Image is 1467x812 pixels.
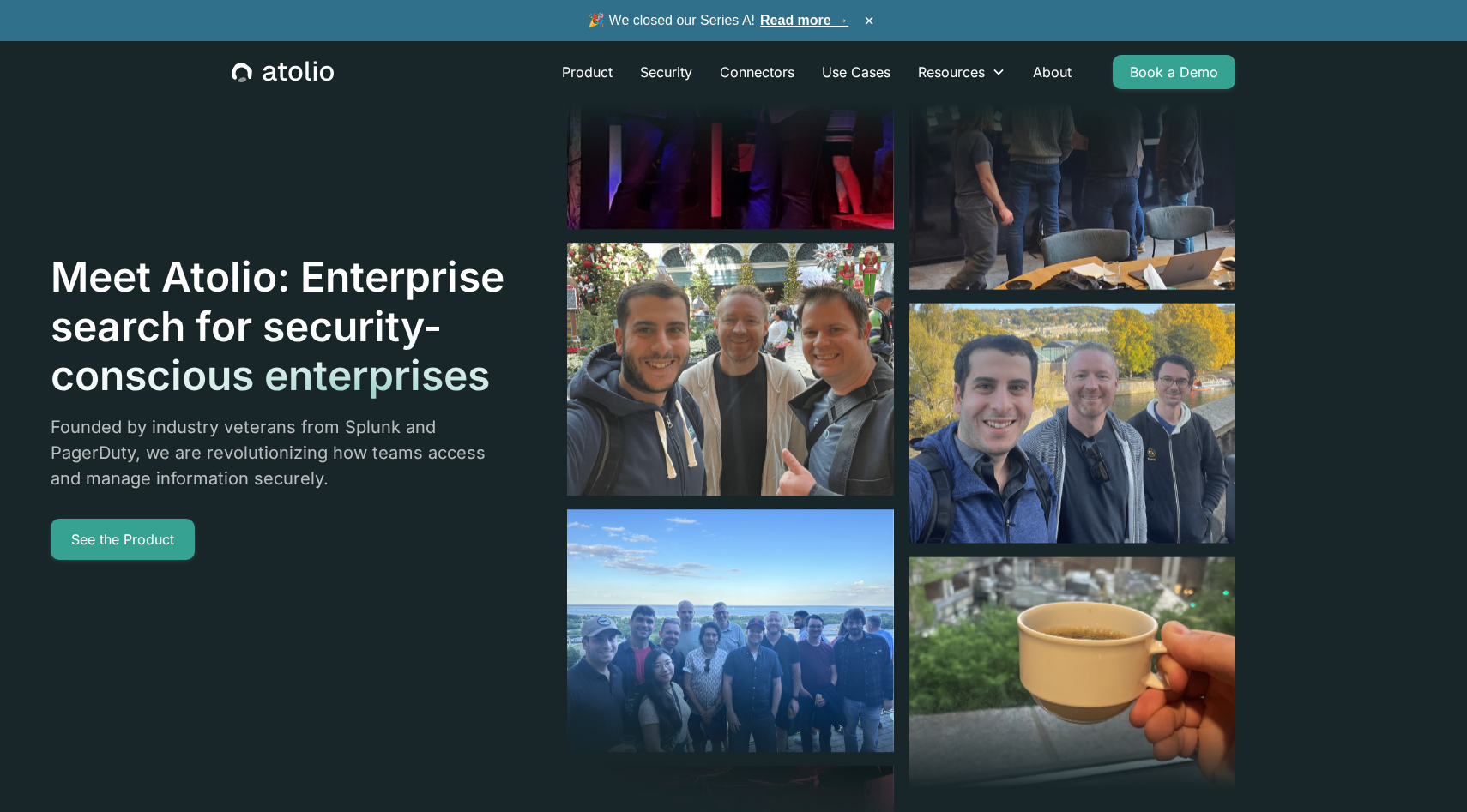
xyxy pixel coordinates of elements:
a: Security [626,55,706,89]
img: image [567,243,894,496]
a: home [232,61,334,83]
a: About [1019,55,1085,89]
img: image [909,304,1236,543]
a: Use Cases [808,55,904,89]
img: image [909,556,1236,790]
p: Founded by industry veterans from Splunk and PagerDuty, we are revolutionizing how teams access a... [51,414,507,491]
a: Book a Demo [1113,55,1235,89]
a: Read more → [760,13,848,27]
h1: Meet Atolio: Enterprise search for security-conscious enterprises [51,252,507,400]
div: Resources [904,55,1019,89]
a: Connectors [706,55,808,89]
iframe: Chat Widget [1381,730,1467,812]
a: See the Product [51,519,195,560]
div: Resources [918,62,985,82]
img: image [567,510,894,752]
button: × [859,11,879,30]
a: Product [548,55,626,89]
span: 🎉 We closed our Series A! [588,10,848,31]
